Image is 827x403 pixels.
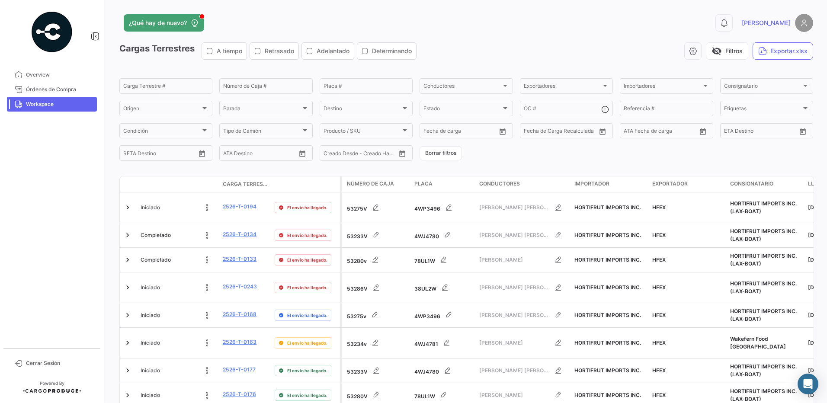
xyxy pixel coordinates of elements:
[652,180,688,188] span: Exportador
[574,339,641,346] span: HORTIFRUT IMPORTS INC.
[119,42,419,60] h3: Cargas Terrestres
[123,311,132,320] a: Expand/Collapse Row
[724,129,740,135] input: Desde
[26,359,93,367] span: Cerrar Sesión
[202,43,247,59] button: A tiempo
[574,284,641,291] span: HORTIFRUT IMPORTS INC.
[414,307,472,324] div: 4WP3496
[223,151,250,157] input: ATA Desde
[287,392,327,399] span: El envío ha llegado.
[141,204,160,211] span: Iniciado
[445,129,480,135] input: Hasta
[123,339,132,347] a: Expand/Collapse Row
[271,181,340,188] datatable-header-cell: Delay Status
[357,43,416,59] button: Determinando
[296,147,309,160] button: Open calendar
[347,199,407,216] div: 53275V
[347,180,394,188] span: Número de Caja
[724,107,801,113] span: Etiquetas
[287,232,327,239] span: El envío ha llegado.
[479,367,550,374] span: [PERSON_NAME] [PERSON_NAME]
[730,200,797,214] span: HORTIFRUT IMPORTS INC. (LAX-BOAT)
[414,180,433,188] span: Placa
[624,129,650,135] input: ATA Desde
[324,151,356,157] input: Creado Desde
[730,180,773,188] span: Consignatario
[123,256,132,264] a: Expand/Collapse Row
[571,176,649,192] datatable-header-cell: Importador
[141,256,171,264] span: Completado
[287,284,327,291] span: El envío ha llegado.
[30,10,74,54] img: powered-by.png
[7,67,97,82] a: Overview
[795,14,813,32] img: placeholder-user.png
[223,107,301,113] span: Parada
[124,14,204,32] button: ¿Qué hay de nuevo?
[652,312,666,318] span: HFEX
[26,71,93,79] span: Overview
[145,151,180,157] input: Hasta
[123,151,139,157] input: Desde
[223,180,268,188] span: Carga Terrestre #
[141,231,171,239] span: Completado
[574,204,641,211] span: HORTIFRUT IMPORTS INC.
[287,367,327,374] span: El envío ha llegado.
[730,228,797,242] span: HORTIFRUT IMPORTS INC. (LAX-BOAT)
[414,251,472,269] div: 78UL1W
[396,147,409,160] button: Open calendar
[347,362,407,379] div: 53233V
[420,146,462,160] button: Borrar filtros
[652,392,666,398] span: HFEX
[141,339,160,347] span: Iniciado
[123,283,132,292] a: Expand/Collapse Row
[223,310,256,318] a: 2526-T-0168
[479,204,550,211] span: [PERSON_NAME] [PERSON_NAME]
[652,339,666,346] span: HFEX
[479,256,550,264] span: [PERSON_NAME]
[706,42,748,60] button: visibility_offFiltros
[372,47,412,55] span: Determinando
[798,374,818,394] div: Abrir Intercom Messenger
[287,256,327,263] span: El envío ha llegado.
[730,388,797,402] span: HORTIFRUT IMPORTS INC. (LAX-BOAT)
[347,334,407,352] div: 53234v
[574,180,609,188] span: Importador
[414,362,472,379] div: 4WJ4780
[496,125,509,138] button: Open calendar
[250,43,298,59] button: Retrasado
[317,47,349,55] span: Adelantado
[223,203,256,211] a: 2526-T-0194
[574,232,641,238] span: HORTIFRUT IMPORTS INC.
[524,84,601,90] span: Exportadores
[324,107,401,113] span: Destino
[624,84,701,90] span: Importadores
[347,227,407,244] div: 53233V
[479,339,550,347] span: [PERSON_NAME]
[414,199,472,216] div: 4WP3496
[649,176,727,192] datatable-header-cell: Exportador
[796,125,809,138] button: Open calendar
[652,256,666,263] span: HFEX
[223,129,301,135] span: Tipo de Camión
[724,84,801,90] span: Consignatario
[287,339,327,346] span: El envío ha llegado.
[574,312,641,318] span: HORTIFRUT IMPORTS INC.
[479,231,550,239] span: [PERSON_NAME] [PERSON_NAME]
[730,308,797,322] span: HORTIFRUT IMPORTS INC. (LAX-BOAT)
[574,367,641,374] span: HORTIFRUT IMPORTS INC.
[730,253,797,267] span: HORTIFRUT IMPORTS INC. (LAX-BOAT)
[123,366,132,375] a: Expand/Collapse Row
[423,107,501,113] span: Estado
[727,176,805,192] datatable-header-cell: Consignatario
[223,366,256,374] a: 2526-T-0177
[656,129,691,135] input: ATA Hasta
[574,256,641,263] span: HORTIFRUT IMPORTS INC.
[123,231,132,240] a: Expand/Collapse Row
[362,151,396,157] input: Creado Hasta
[347,307,407,324] div: 53275v
[123,107,201,113] span: Origen
[223,255,256,263] a: 2526-T-0133
[423,129,439,135] input: Desde
[524,129,539,135] input: Desde
[7,97,97,112] a: Workspace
